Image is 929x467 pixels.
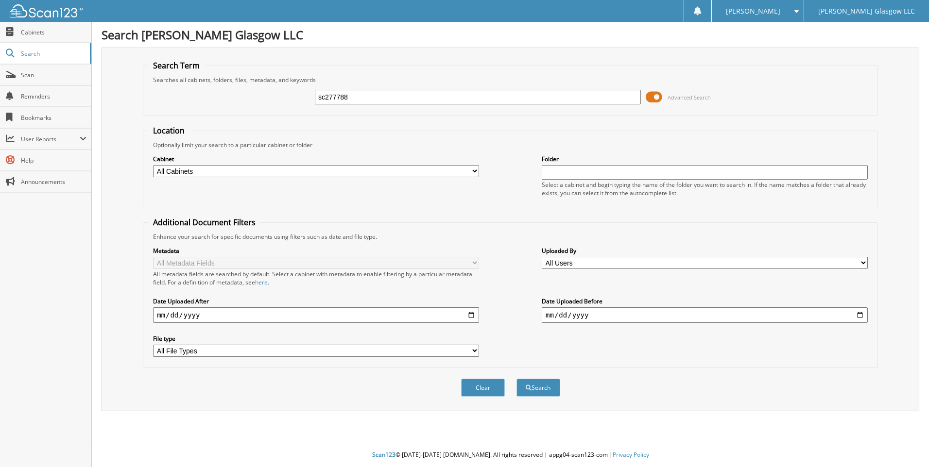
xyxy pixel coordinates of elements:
[21,178,86,186] span: Announcements
[668,94,711,101] span: Advanced Search
[153,334,479,343] label: File type
[153,270,479,286] div: All metadata fields are searched by default. Select a cabinet with metadata to enable filtering b...
[148,217,260,228] legend: Additional Document Filters
[21,156,86,165] span: Help
[542,307,868,323] input: end
[818,8,915,14] span: [PERSON_NAME] Glasgow LLC
[542,297,868,305] label: Date Uploaded Before
[613,450,649,459] a: Privacy Policy
[148,76,873,84] div: Searches all cabinets, folders, files, metadata, and keywords
[148,125,189,136] legend: Location
[21,28,86,36] span: Cabinets
[542,155,868,163] label: Folder
[880,420,929,467] iframe: Chat Widget
[10,4,83,17] img: scan123-logo-white.svg
[21,114,86,122] span: Bookmarks
[153,297,479,305] label: Date Uploaded After
[92,443,929,467] div: © [DATE]-[DATE] [DOMAIN_NAME]. All rights reserved | appg04-scan123-com |
[255,278,268,286] a: here
[153,307,479,323] input: start
[726,8,780,14] span: [PERSON_NAME]
[148,233,873,241] div: Enhance your search for specific documents using filters such as date and file type.
[148,141,873,149] div: Optionally limit your search to a particular cabinet or folder
[21,92,86,100] span: Reminders
[21,71,86,79] span: Scan
[542,247,868,255] label: Uploaded By
[516,379,560,397] button: Search
[21,50,85,58] span: Search
[102,27,919,43] h1: Search [PERSON_NAME] Glasgow LLC
[153,155,479,163] label: Cabinet
[153,247,479,255] label: Metadata
[372,450,396,459] span: Scan123
[461,379,505,397] button: Clear
[21,135,80,143] span: User Reports
[542,181,868,197] div: Select a cabinet and begin typing the name of the folder you want to search in. If the name match...
[148,60,205,71] legend: Search Term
